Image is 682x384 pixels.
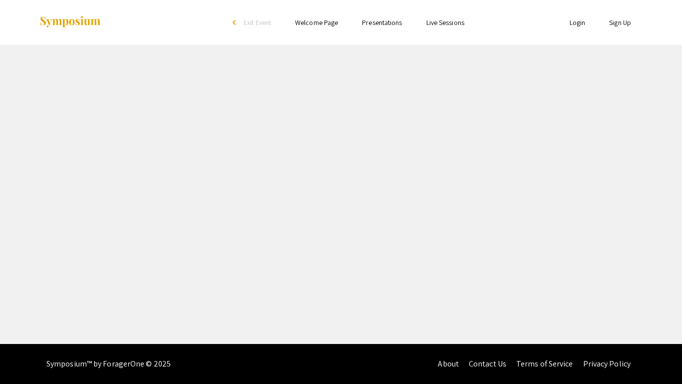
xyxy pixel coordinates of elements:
div: arrow_back_ios [233,19,239,25]
div: Symposium™ by ForagerOne © 2025 [46,344,171,384]
span: Exit Event [244,18,271,27]
a: Presentations [362,18,402,27]
a: About [438,358,459,369]
a: Privacy Policy [583,358,631,369]
img: Symposium by ForagerOne [39,15,101,29]
a: Live Sessions [426,18,464,27]
a: Contact Us [469,358,506,369]
a: Terms of Service [516,358,573,369]
a: Login [570,18,586,27]
a: Welcome Page [295,18,338,27]
a: Sign Up [609,18,631,27]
